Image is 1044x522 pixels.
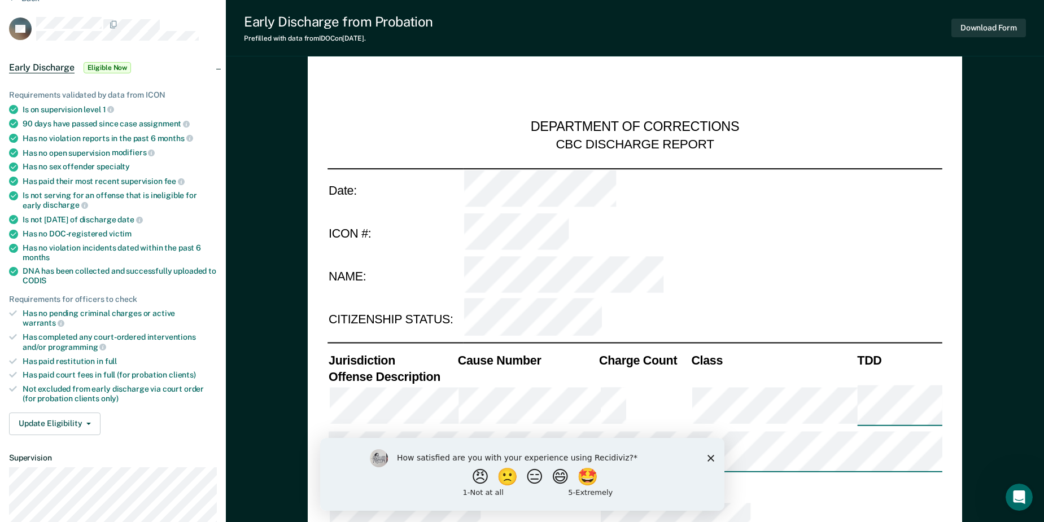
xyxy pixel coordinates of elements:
div: Has no DOC-registered [23,229,217,239]
span: warrants [23,318,64,327]
span: assignment [139,119,190,128]
div: Not excluded from early discharge via court order (for probation clients [23,384,217,403]
div: DEPARTMENT OF CORRECTIONS [531,119,739,136]
th: Cause Number [457,353,598,369]
div: Has paid restitution in [23,357,217,366]
th: Offense Description [327,369,457,384]
div: Has no sex offender [23,162,217,172]
span: clients) [169,370,196,379]
div: Has no open supervision [23,148,217,158]
span: months [158,134,193,143]
td: ICON #: [327,212,463,255]
td: Date: [327,168,463,212]
button: Download Form [951,19,1026,37]
th: Charge Count [598,353,690,369]
div: Has paid court fees in full (for probation [23,370,217,380]
div: Has no pending criminal charges or active [23,309,217,328]
span: months [23,253,50,262]
th: Start Date [598,486,942,502]
span: fee [164,177,185,186]
div: CBC DISCHARGE REPORT [556,136,714,152]
td: CITIZENSHIP STATUS: [327,298,463,341]
div: Is not [DATE] of discharge [23,214,217,225]
span: full [105,357,117,366]
span: discharge [43,200,88,209]
td: NAME: [327,255,463,298]
th: Class [690,353,856,369]
div: 90 days have passed since case [23,119,217,129]
span: Early Discharge [9,62,75,73]
div: Prefilled with data from IDOC on [DATE] . [244,34,433,42]
iframe: Survey by Kim from Recidiviz [320,438,724,511]
span: 1 [103,105,115,114]
div: Has no violation reports in the past 6 [23,133,217,143]
span: CODIS [23,276,46,285]
div: Requirements for officers to check [9,295,217,304]
div: Is on supervision level [23,104,217,115]
span: date [117,215,142,224]
span: specialty [97,162,130,171]
span: modifiers [112,148,155,157]
span: Eligible Now [84,62,132,73]
div: Is not serving for an offense that is ineligible for early [23,191,217,210]
th: TDD [856,353,942,369]
div: Has paid their most recent supervision [23,176,217,186]
div: Has no violation incidents dated within the past 6 [23,243,217,262]
iframe: Intercom live chat [1006,484,1033,511]
div: Early Discharge from Probation [244,14,433,30]
span: programming [48,343,106,352]
span: only) [101,394,119,403]
th: Jurisdiction [327,353,457,369]
div: Has completed any court-ordered interventions and/or [23,332,217,352]
div: Requirements validated by data from ICON [9,90,217,100]
dt: Supervision [9,453,217,463]
div: DNA has been collected and successfully uploaded to [23,266,217,286]
span: victim [109,229,132,238]
button: Update Eligibility [9,413,101,435]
